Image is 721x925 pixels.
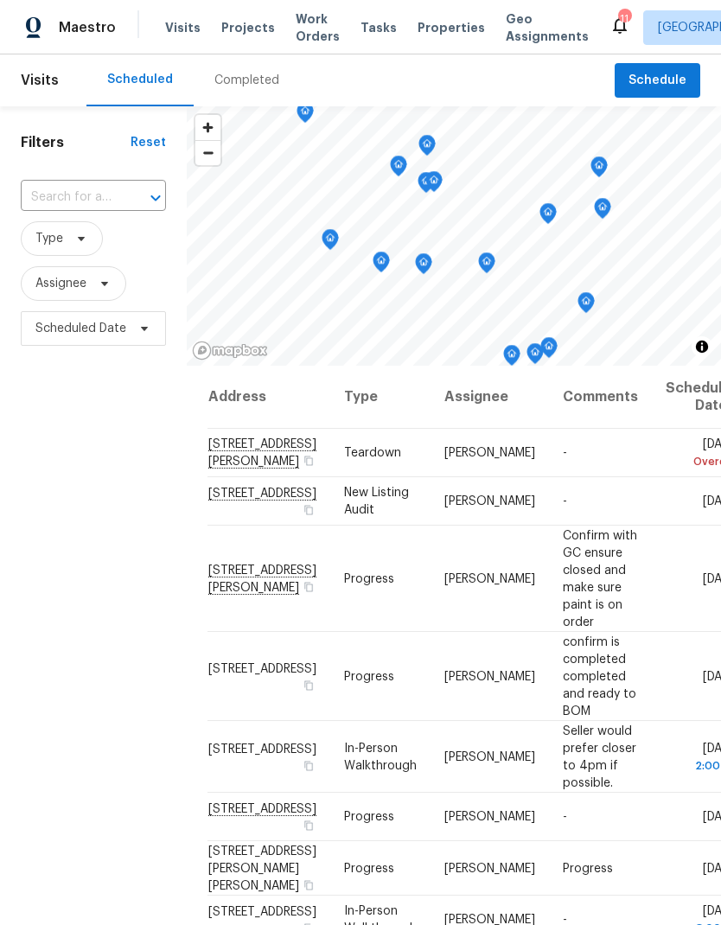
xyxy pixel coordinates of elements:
div: 11 [618,10,630,28]
span: - [563,811,567,823]
span: [STREET_ADDRESS] [208,662,316,674]
div: Map marker [478,252,495,279]
div: Completed [214,72,279,89]
span: Progress [344,572,394,584]
span: Maestro [59,19,116,36]
div: Map marker [539,203,557,230]
span: Progress [344,670,394,682]
div: Map marker [418,135,436,162]
div: Map marker [577,292,595,319]
button: Zoom out [195,140,220,165]
span: [PERSON_NAME] [444,750,535,762]
span: Visits [21,61,59,99]
th: Address [207,366,330,429]
button: Copy Address [301,877,316,892]
div: Map marker [418,172,435,199]
span: [PERSON_NAME] [444,811,535,823]
span: Scheduled Date [35,320,126,337]
span: Tasks [360,22,397,34]
div: Map marker [390,156,407,182]
div: Map marker [297,102,314,129]
span: Assignee [35,275,86,292]
button: Open [144,186,168,210]
span: Type [35,230,63,247]
span: [PERSON_NAME] [444,495,535,507]
span: Progress [344,811,394,823]
th: Type [330,366,431,429]
span: - [563,495,567,507]
span: [PERSON_NAME] [444,670,535,682]
button: Toggle attribution [692,336,712,357]
span: confirm is completed completed and ready to BOM [563,635,636,717]
span: [STREET_ADDRESS] [208,906,316,918]
span: Schedule [628,70,686,92]
span: New Listing Audit [344,487,409,516]
button: Copy Address [301,502,316,518]
span: [PERSON_NAME] [444,862,535,874]
div: Map marker [415,253,432,280]
div: Map marker [594,198,611,225]
div: Map marker [373,252,390,278]
button: Copy Address [301,818,316,833]
button: Schedule [615,63,700,99]
span: Progress [563,862,613,874]
span: [PERSON_NAME] [444,447,535,459]
div: Map marker [425,171,443,198]
span: Properties [418,19,485,36]
div: Map marker [590,156,608,183]
button: Copy Address [301,453,316,469]
button: Copy Address [301,677,316,692]
span: Zoom out [195,141,220,165]
span: Confirm with GC ensure closed and make sure paint is on order [563,529,637,628]
span: [PERSON_NAME] [444,572,535,584]
div: Map marker [526,343,544,370]
button: Zoom in [195,115,220,140]
th: Assignee [431,366,549,429]
button: Copy Address [301,757,316,773]
h1: Filters [21,134,131,151]
span: [STREET_ADDRESS] [208,743,316,755]
input: Search for an address... [21,184,118,211]
div: Map marker [503,345,520,372]
span: Toggle attribution [697,337,707,356]
th: Comments [549,366,652,429]
span: Teardown [344,447,401,459]
span: Seller would prefer closer to 4pm if possible. [563,724,636,788]
div: Reset [131,134,166,151]
div: Scheduled [107,71,173,88]
a: Mapbox homepage [192,341,268,360]
div: Map marker [322,229,339,256]
span: Work Orders [296,10,340,45]
button: Copy Address [301,578,316,594]
span: [STREET_ADDRESS][PERSON_NAME][PERSON_NAME] [208,845,316,891]
div: Map marker [540,337,558,364]
span: Geo Assignments [506,10,589,45]
span: Progress [344,862,394,874]
span: Visits [165,19,201,36]
span: Projects [221,19,275,36]
span: - [563,447,567,459]
span: In-Person Walkthrough [344,742,417,771]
